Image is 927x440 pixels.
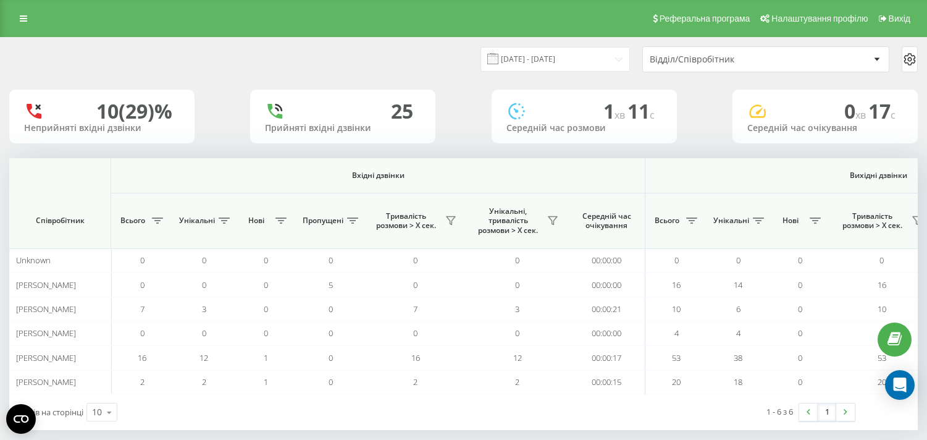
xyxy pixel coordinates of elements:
span: Нові [241,216,272,226]
span: 0 [264,279,268,290]
span: Налаштування профілю [771,14,868,23]
span: Вихід [889,14,910,23]
span: 12 [513,352,522,363]
span: [PERSON_NAME] [16,376,76,387]
span: 0 [264,328,268,339]
span: Unknown [16,255,51,266]
span: 10 [878,303,886,315]
span: 7 [413,303,417,315]
span: 16 [878,279,886,290]
span: Вхідні дзвінки [143,171,613,180]
span: Нові [775,216,806,226]
span: 0 [413,279,417,290]
div: Середній час очікування [747,123,903,133]
span: 1 [264,352,268,363]
div: Open Intercom Messenger [885,370,915,400]
span: 17 [868,98,896,124]
span: 0 [202,255,206,266]
span: Унікальні [713,216,749,226]
span: 16 [672,279,681,290]
span: 0 [140,328,145,339]
div: 25 [391,99,413,123]
span: [PERSON_NAME] [16,328,76,339]
span: 0 [798,328,802,339]
span: Тривалість розмови > Х сек. [371,211,442,231]
td: 00:00:00 [568,321,645,345]
span: 16 [411,352,420,363]
span: [PERSON_NAME] [16,279,76,290]
span: хв [615,108,627,122]
span: Співробітник [20,216,100,226]
div: Відділ/Співробітник [650,54,797,65]
span: 0 [329,376,333,387]
span: 0 [264,303,268,315]
span: 0 [515,255,519,266]
span: 0 [515,279,519,290]
span: 10 [672,303,681,315]
span: 0 [413,255,417,266]
span: 0 [329,303,333,315]
a: 1 [818,404,836,421]
span: 0 [798,255,802,266]
td: 00:00:17 [568,345,645,370]
span: 2 [413,376,417,387]
span: Реферальна програма [660,14,750,23]
span: Рядків на сторінці [15,407,83,418]
div: 10 [92,406,102,418]
span: 5 [329,279,333,290]
span: [PERSON_NAME] [16,352,76,363]
span: хв [855,108,868,122]
span: 0 [329,328,333,339]
span: 20 [878,376,886,387]
span: 0 [329,255,333,266]
span: 1 [603,98,627,124]
span: Всього [117,216,148,226]
span: 4 [736,328,740,339]
span: Середній час очікування [577,211,635,231]
span: 38 [734,352,742,363]
span: 0 [844,98,868,124]
span: 0 [798,376,802,387]
span: 0 [736,255,740,266]
span: 0 [413,328,417,339]
td: 00:00:15 [568,370,645,394]
div: 10 (29)% [96,99,172,123]
span: 0 [798,279,802,290]
span: 2 [140,376,145,387]
span: Унікальні [179,216,215,226]
td: 00:00:00 [568,248,645,273]
span: 11 [627,98,655,124]
span: 0 [879,255,884,266]
span: Тривалість розмови > Х сек. [837,211,908,231]
span: 0 [140,255,145,266]
span: 0 [515,328,519,339]
div: Прийняті вхідні дзвінки [265,123,421,133]
span: 4 [674,328,679,339]
span: Пропущені [303,216,343,226]
span: 7 [140,303,145,315]
span: [PERSON_NAME] [16,303,76,315]
span: 0 [202,279,206,290]
span: 1 [264,376,268,387]
span: 0 [202,328,206,339]
span: c [650,108,655,122]
span: 14 [734,279,742,290]
span: 12 [199,352,208,363]
span: 3 [202,303,206,315]
div: Неприйняті вхідні дзвінки [24,123,180,133]
span: 2 [515,376,519,387]
span: 0 [264,255,268,266]
span: Унікальні, тривалість розмови > Х сек. [472,206,543,235]
span: 16 [138,352,146,363]
span: 0 [140,279,145,290]
span: 20 [672,376,681,387]
td: 00:00:00 [568,273,645,297]
div: Середній час розмови [506,123,662,133]
span: 0 [798,303,802,315]
div: 1 - 6 з 6 [766,405,793,418]
span: 53 [672,352,681,363]
span: Всього [652,216,682,226]
button: Open CMP widget [6,404,36,434]
span: 6 [736,303,740,315]
span: 0 [329,352,333,363]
